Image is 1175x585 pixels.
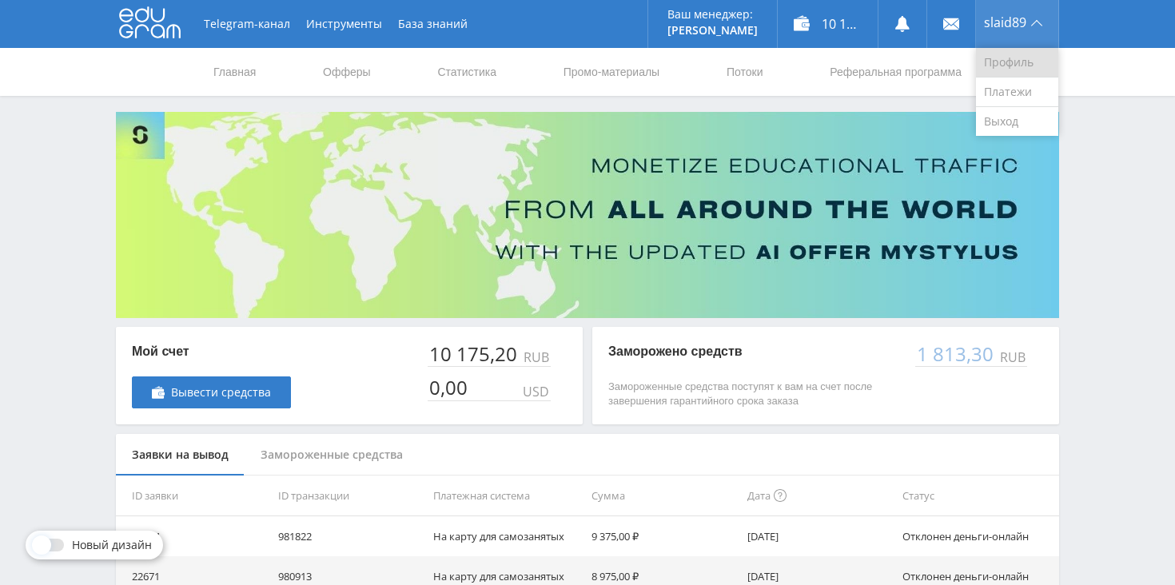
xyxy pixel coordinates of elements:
[272,516,428,556] td: 981822
[976,78,1058,107] a: Платежи
[427,476,585,516] th: Платежная система
[741,476,897,516] th: Дата
[741,516,897,556] td: [DATE]
[976,48,1058,78] a: Профиль
[245,434,419,476] div: Замороженные средства
[272,476,428,516] th: ID транзакции
[608,343,899,360] p: Заморожено средств
[585,476,741,516] th: Сумма
[428,343,520,365] div: 10 175,20
[828,48,963,96] a: Реферальная программа
[132,376,291,408] a: Вывести средства
[116,476,272,516] th: ID заявки
[667,24,758,37] p: [PERSON_NAME]
[116,112,1059,318] img: Banner
[896,476,1059,516] th: Статус
[132,343,291,360] p: Мой счет
[116,434,245,476] div: Заявки на вывод
[428,376,471,399] div: 0,00
[562,48,661,96] a: Промо-материалы
[976,107,1058,136] a: Выход
[171,386,271,399] span: Вывести средства
[520,384,551,399] div: USD
[321,48,372,96] a: Офферы
[667,8,758,21] p: Ваш менеджер:
[997,350,1027,364] div: RUB
[116,516,272,556] td: 22694
[608,380,899,408] p: Замороженные средства поступят к вам на счет после завершения гарантийного срока заказа
[896,516,1059,556] td: Отклонен деньги-онлайн
[72,539,152,551] span: Новый дизайн
[436,48,498,96] a: Статистика
[725,48,765,96] a: Потоки
[984,16,1026,29] span: slaid89
[520,350,551,364] div: RUB
[212,48,257,96] a: Главная
[915,343,997,365] div: 1 813,30
[427,516,585,556] td: На карту для самозанятых
[585,516,741,556] td: 9 375,00 ₽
